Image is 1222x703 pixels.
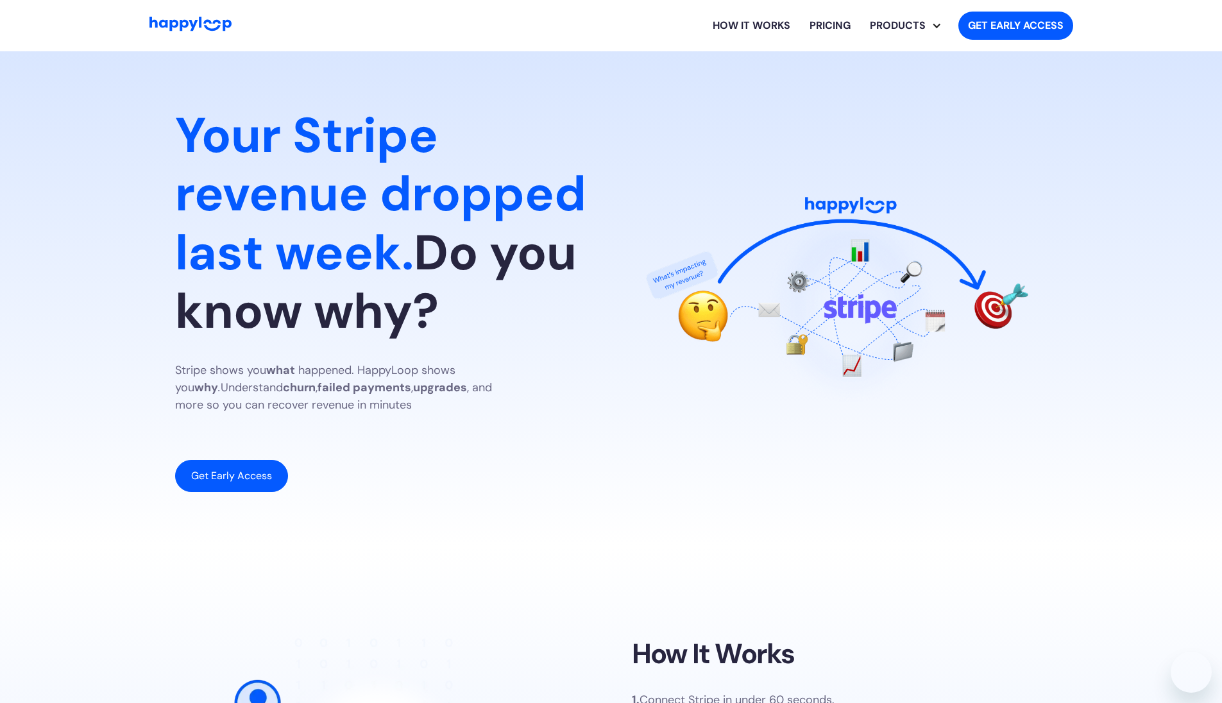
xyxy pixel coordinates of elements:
strong: upgrades [413,380,467,395]
a: Get started with HappyLoop [958,12,1073,40]
a: Go to Home Page [149,17,232,35]
span: Your Stripe revenue dropped last week. [175,103,586,285]
a: Get Early Access [175,460,288,492]
strong: failed payments [318,380,411,395]
div: PRODUCTS [860,18,935,33]
iframe: Button to launch messaging window [1171,652,1212,693]
a: View HappyLoop pricing plans [800,5,860,46]
a: Learn how HappyLoop works [703,5,800,46]
em: . [218,380,221,395]
img: HappyLoop Logo [149,17,232,31]
strong: churn [283,380,316,395]
h1: Do you know why? [175,106,591,341]
strong: what [266,362,295,378]
p: Stripe shows you happened. HappyLoop shows you Understand , , , and more so you can recover reven... [175,362,522,414]
div: Explore HappyLoop use cases [860,5,948,46]
h2: How It Works [632,638,795,671]
strong: why [194,380,218,395]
